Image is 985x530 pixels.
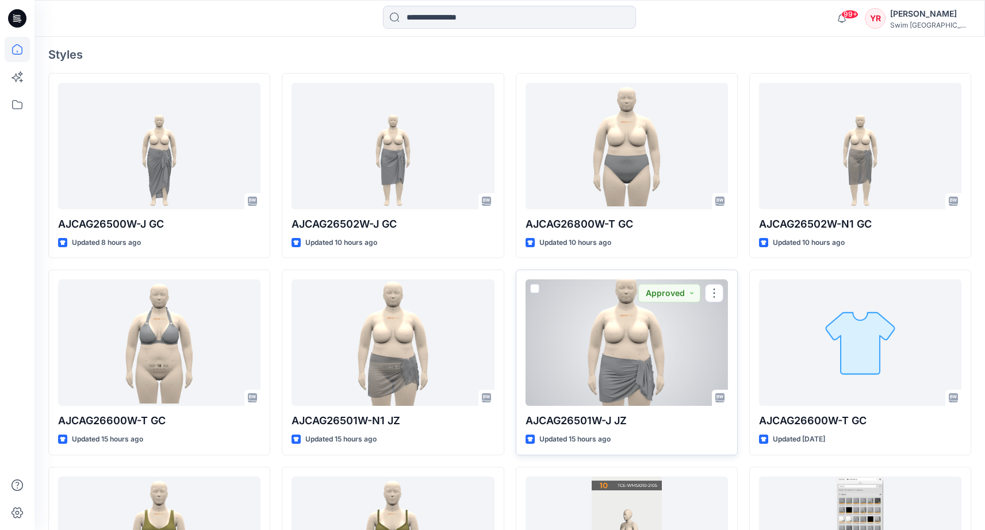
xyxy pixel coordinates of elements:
[759,216,961,232] p: AJCAG26502W-N1 GC
[890,7,971,21] div: [PERSON_NAME]
[841,10,858,19] span: 99+
[72,237,141,249] p: Updated 8 hours ago
[773,433,825,445] p: Updated [DATE]
[305,433,377,445] p: Updated 15 hours ago
[539,237,611,249] p: Updated 10 hours ago
[72,433,143,445] p: Updated 15 hours ago
[539,433,611,445] p: Updated 15 hours ago
[292,279,494,406] a: AJCAG26501W-N1 JZ
[58,83,260,209] a: AJCAG26500W-J GC
[526,279,728,406] a: AJCAG26501W-J JZ
[58,279,260,406] a: AJCAG26600W-T GC
[48,48,971,62] h4: Styles
[865,8,886,29] div: YR
[759,83,961,209] a: AJCAG26502W-N1 GC
[890,21,971,29] div: Swim [GEOGRAPHIC_DATA]
[759,413,961,429] p: AJCAG26600W-T GC
[58,413,260,429] p: AJCAG26600W-T GC
[292,413,494,429] p: AJCAG26501W-N1 JZ
[526,83,728,209] a: AJCAG26800W-T GC
[526,216,728,232] p: AJCAG26800W-T GC
[526,413,728,429] p: AJCAG26501W-J JZ
[58,216,260,232] p: AJCAG26500W-J GC
[292,83,494,209] a: AJCAG26502W-J GC
[292,216,494,232] p: AJCAG26502W-J GC
[759,279,961,406] a: AJCAG26600W-T GC
[305,237,377,249] p: Updated 10 hours ago
[773,237,845,249] p: Updated 10 hours ago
